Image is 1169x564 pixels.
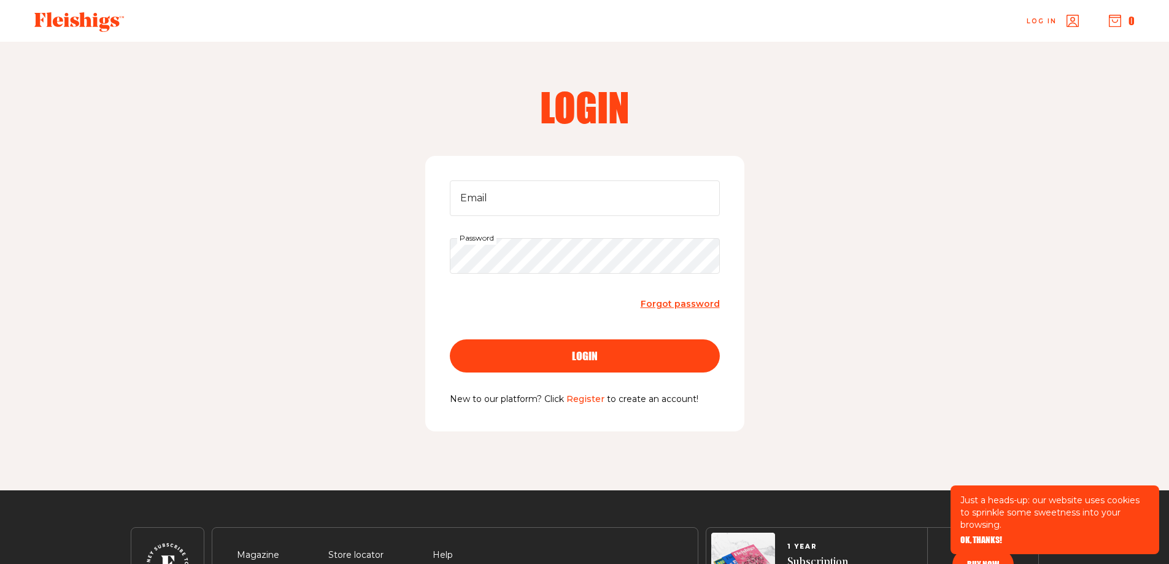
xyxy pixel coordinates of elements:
[450,238,720,274] input: Password
[433,548,453,563] span: Help
[566,393,604,404] a: Register
[960,494,1149,531] p: Just a heads-up: our website uses cookies to sprinkle some sweetness into your browsing.
[237,549,279,560] a: Magazine
[328,548,384,563] span: Store locator
[237,548,279,563] span: Magazine
[960,536,1002,544] button: OK, THANKS!
[433,549,453,560] a: Help
[450,392,720,407] p: New to our platform? Click to create an account!
[1109,14,1135,28] button: 0
[1027,17,1057,26] span: Log in
[450,339,720,373] button: login
[328,549,384,560] a: Store locator
[457,231,496,245] label: Password
[641,298,720,309] span: Forgot password
[428,87,742,126] h2: Login
[572,350,598,361] span: login
[450,180,720,216] input: Email
[1027,15,1079,27] a: Log in
[641,296,720,312] a: Forgot password
[787,543,848,550] span: 1 YEAR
